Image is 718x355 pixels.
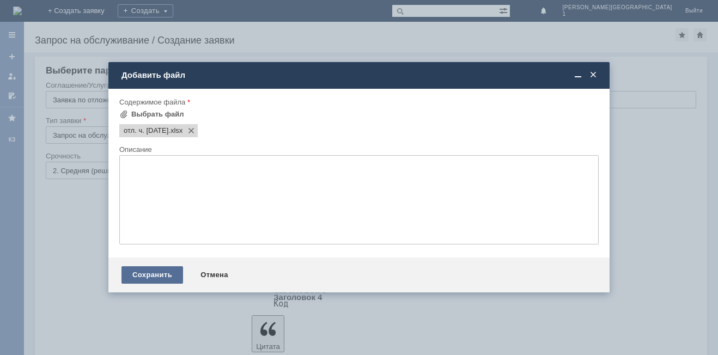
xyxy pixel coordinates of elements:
div: Добавить файл [121,70,599,80]
div: Описание [119,146,597,153]
span: Свернуть (Ctrl + M) [573,70,583,80]
span: отл. ч. 10.09.25.xlsx [124,126,168,135]
span: Закрыть [588,70,599,80]
span: отл. ч. 10.09.25.xlsx [168,126,182,135]
div: Содержимое файла [119,99,597,106]
div: Выбрать файл [131,110,184,119]
div: Необходимо удалить отложенный чек за [DATE] [4,4,159,22]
